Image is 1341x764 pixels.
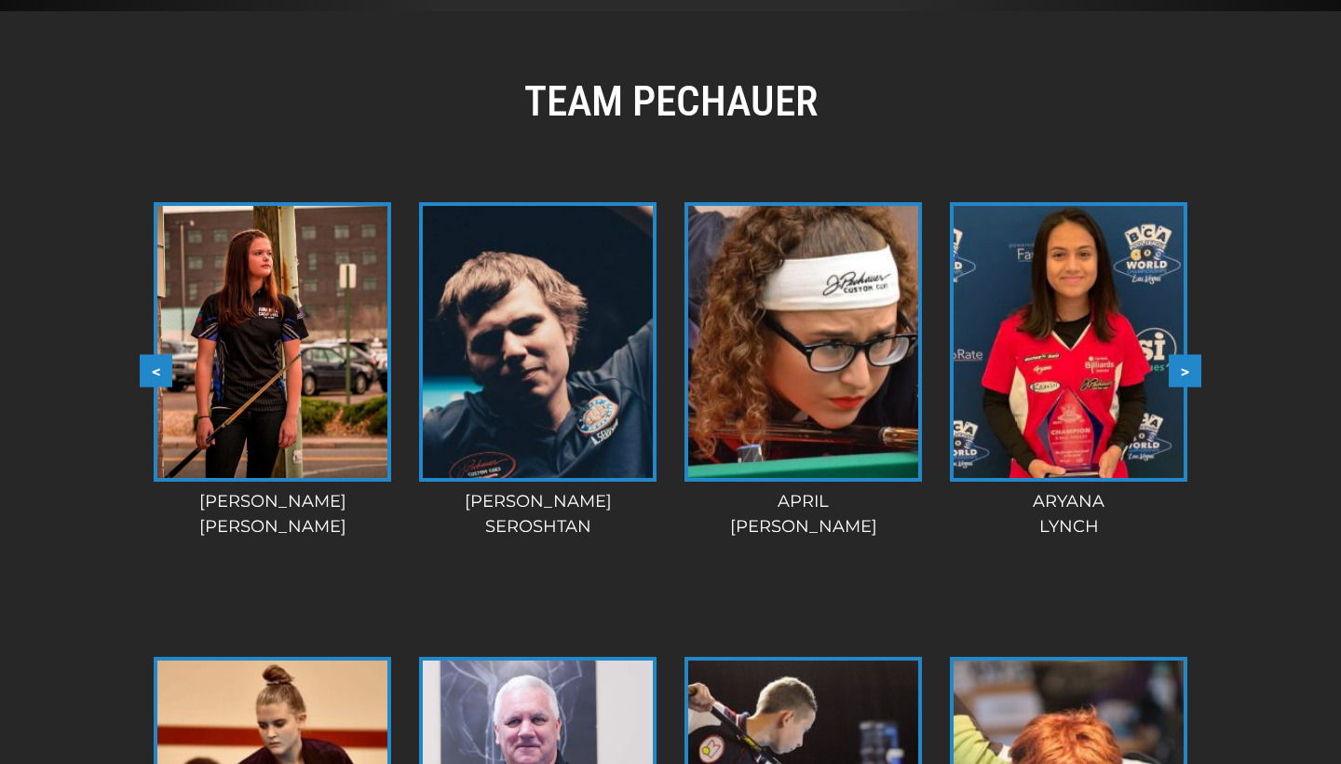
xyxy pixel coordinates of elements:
div: [PERSON_NAME] Seroshtan [413,489,663,539]
button: < [140,354,172,387]
img: April-225x320.jpg [688,206,918,478]
div: Carousel Navigation [140,354,1201,387]
img: andrei-1-225x320.jpg [423,206,653,478]
a: [PERSON_NAME][PERSON_NAME] [147,202,398,539]
button: > [1169,354,1201,387]
div: Aryana Lynch [943,489,1194,539]
a: [PERSON_NAME]Seroshtan [413,202,663,539]
img: aryana-bca-win-2-1-e1564582366468-225x320.jpg [954,206,1184,478]
div: [PERSON_NAME] [PERSON_NAME] [147,489,398,539]
a: April[PERSON_NAME] [678,202,928,539]
a: AryanaLynch [943,202,1194,539]
h2: TEAM PECHAUER [140,76,1201,127]
img: amanda-c-1-e1555337534391.jpg [157,206,387,478]
div: April [PERSON_NAME] [678,489,928,539]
